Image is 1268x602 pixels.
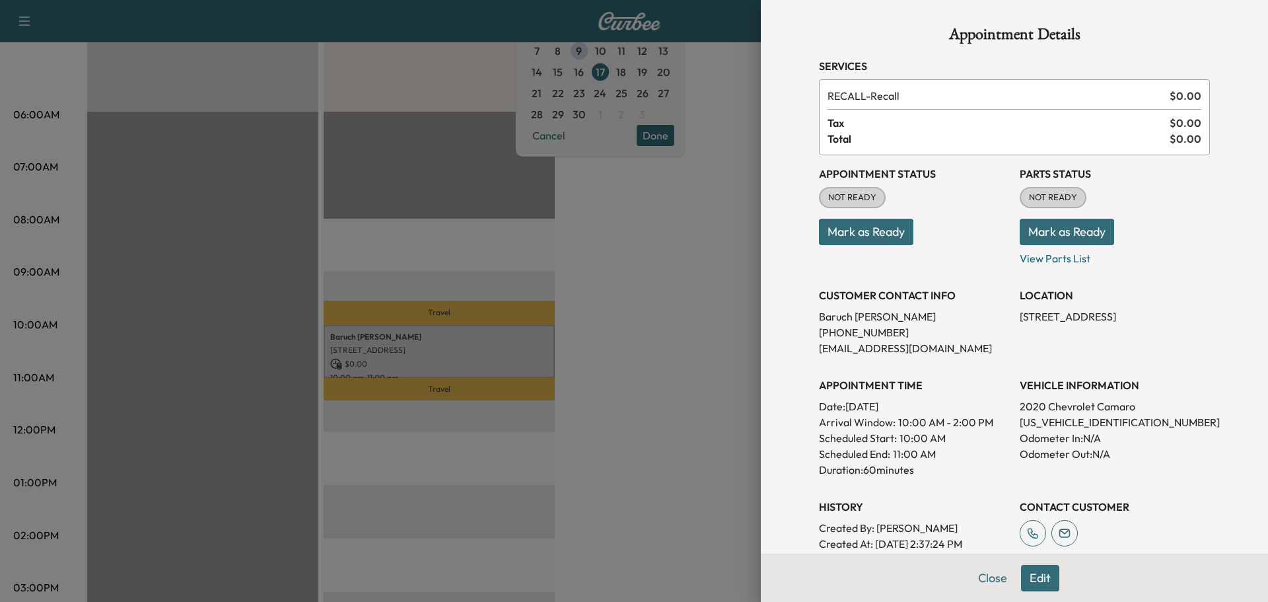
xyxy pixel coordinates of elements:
h1: Appointment Details [819,26,1210,48]
h3: Services [819,58,1210,74]
span: Total [828,131,1170,147]
p: 11:00 AM [893,446,936,462]
p: 2020 Chevrolet Camaro [1020,398,1210,414]
p: Arrival Window: [819,414,1009,430]
button: Mark as Ready [819,219,913,245]
h3: CUSTOMER CONTACT INFO [819,287,1009,303]
span: $ 0.00 [1170,115,1201,131]
h3: Parts Status [1020,166,1210,182]
p: [EMAIL_ADDRESS][DOMAIN_NAME] [819,340,1009,356]
span: NOT READY [820,191,884,204]
span: Tax [828,115,1170,131]
p: Baruch [PERSON_NAME] [819,309,1009,324]
h3: LOCATION [1020,287,1210,303]
span: $ 0.00 [1170,88,1201,104]
h3: CONTACT CUSTOMER [1020,499,1210,515]
button: Edit [1021,565,1059,591]
p: Odometer Out: N/A [1020,446,1210,462]
span: $ 0.00 [1170,131,1201,147]
span: Recall [828,88,1164,104]
h3: VEHICLE INFORMATION [1020,377,1210,393]
p: Date: [DATE] [819,398,1009,414]
h3: Appointment Status [819,166,1009,182]
p: Duration: 60 minutes [819,462,1009,478]
h3: APPOINTMENT TIME [819,377,1009,393]
button: Close [969,565,1016,591]
p: View Parts List [1020,245,1210,266]
p: 10:00 AM [899,430,946,446]
h3: History [819,499,1009,515]
p: [PHONE_NUMBER] [819,324,1009,340]
span: 10:00 AM - 2:00 PM [898,414,993,430]
p: Scheduled Start: [819,430,897,446]
p: Odometer In: N/A [1020,430,1210,446]
p: Scheduled End: [819,446,890,462]
p: Modified By : Tekion Sync [819,552,1009,568]
p: Created At : [DATE] 2:37:24 PM [819,536,1009,552]
p: [STREET_ADDRESS] [1020,309,1210,324]
p: [US_VEHICLE_IDENTIFICATION_NUMBER] [1020,414,1210,430]
p: Created By : [PERSON_NAME] [819,520,1009,536]
span: NOT READY [1021,191,1085,204]
button: Mark as Ready [1020,219,1114,245]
